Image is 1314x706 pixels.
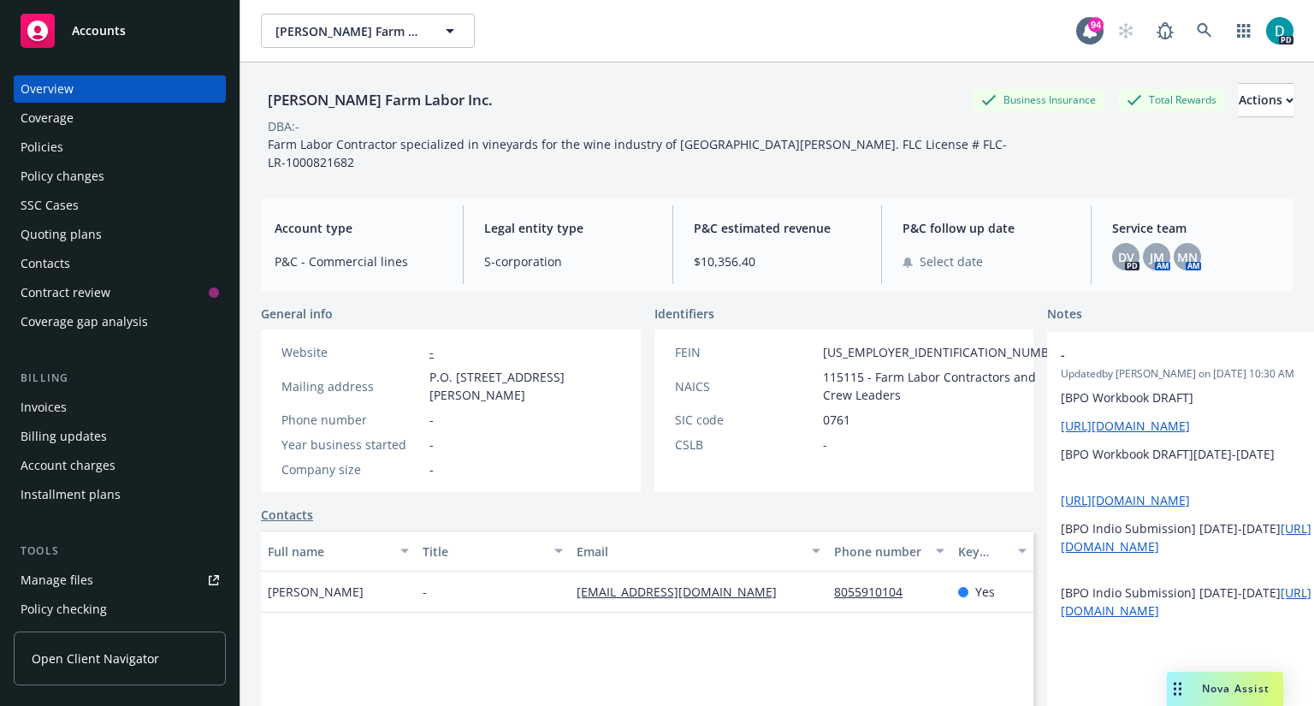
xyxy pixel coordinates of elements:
a: Account charges [14,452,226,479]
a: Policy checking [14,596,226,623]
span: Select date [920,252,983,270]
a: Coverage gap analysis [14,308,226,335]
div: Drag to move [1167,672,1188,706]
a: Billing updates [14,423,226,450]
span: Legal entity type [484,219,652,237]
a: Switch app [1227,14,1261,48]
span: Service team [1112,219,1280,237]
a: Coverage [14,104,226,132]
span: 115115 - Farm Labor Contractors and Crew Leaders [823,368,1068,404]
span: $10,356.40 [694,252,861,270]
div: DBA: - [268,117,299,135]
button: [PERSON_NAME] Farm Labor Inc. [261,14,475,48]
button: Email [570,531,827,572]
a: Policies [14,133,226,161]
button: Full name [261,531,416,572]
div: Tools [14,543,226,560]
a: Overview [14,75,226,103]
a: Manage files [14,567,226,594]
span: Yes [975,583,995,601]
button: Phone number [827,531,950,572]
div: Coverage gap analysis [21,308,148,335]
a: [URL][DOMAIN_NAME] [1061,418,1190,434]
button: Title [416,531,571,572]
div: SSC Cases [21,192,79,219]
a: Installment plans [14,481,226,508]
span: Notes [1047,305,1082,325]
a: Policy changes [14,163,226,190]
span: Accounts [72,24,126,38]
div: Website [281,343,423,361]
span: Open Client Navigator [32,650,159,667]
a: Invoices [14,394,226,421]
div: [PERSON_NAME] Farm Labor Inc. [261,89,500,111]
a: Accounts [14,7,226,55]
a: Report a Bug [1148,14,1182,48]
a: - [429,344,434,360]
div: Contacts [21,250,70,277]
span: P&C follow up date [903,219,1070,237]
div: CSLB [675,436,816,454]
span: MN [1177,248,1198,266]
span: Identifiers [654,305,714,323]
span: - [823,436,827,454]
a: [URL][DOMAIN_NAME] [1061,492,1190,508]
span: General info [261,305,333,323]
a: Quoting plans [14,221,226,248]
div: Invoices [21,394,67,421]
span: S-corporation [484,252,652,270]
span: - [429,436,434,454]
div: Key contact [958,543,1008,561]
span: [US_EMPLOYER_IDENTIFICATION_NUMBER] [823,343,1068,361]
div: Installment plans [21,481,121,508]
span: - [423,583,427,601]
div: Year business started [281,436,423,454]
button: Key contact [951,531,1033,572]
span: - [429,460,434,478]
div: SIC code [675,411,816,429]
span: Nova Assist [1202,681,1270,696]
div: Email [577,543,802,561]
span: - [429,411,434,429]
img: photo [1266,17,1293,44]
div: Total Rewards [1118,89,1225,110]
a: SSC Cases [14,192,226,219]
span: P&C estimated revenue [694,219,861,237]
div: Policies [21,133,63,161]
div: Company size [281,460,423,478]
span: P&C - Commercial lines [275,252,442,270]
button: Actions [1239,83,1293,117]
a: Contract review [14,279,226,306]
span: [PERSON_NAME] Farm Labor Inc. [275,22,423,40]
span: Farm Labor Contractor specialized in vineyards for the wine industry of [GEOGRAPHIC_DATA][PERSON_... [268,136,1007,170]
span: JM [1150,248,1164,266]
div: Policy checking [21,596,107,623]
div: Title [423,543,545,561]
button: Nova Assist [1167,672,1283,706]
a: Contacts [14,250,226,277]
div: Coverage [21,104,74,132]
a: [EMAIL_ADDRESS][DOMAIN_NAME] [577,584,790,600]
div: FEIN [675,343,816,361]
div: Mailing address [281,377,423,395]
div: Overview [21,75,74,103]
a: Contacts [261,506,313,524]
div: Billing [14,370,226,387]
div: Account charges [21,452,115,479]
span: DV [1118,248,1134,266]
a: Start snowing [1109,14,1143,48]
div: Contract review [21,279,110,306]
div: Phone number [281,411,423,429]
div: 94 [1088,17,1104,33]
a: Search [1187,14,1222,48]
div: Quoting plans [21,221,102,248]
div: Actions [1239,84,1293,116]
span: [PERSON_NAME] [268,583,364,601]
div: Policy changes [21,163,104,190]
span: 0761 [823,411,850,429]
a: 8055910104 [834,584,916,600]
div: Full name [268,543,390,561]
div: Business Insurance [973,89,1104,110]
div: Manage files [21,567,93,594]
div: Billing updates [21,423,107,450]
